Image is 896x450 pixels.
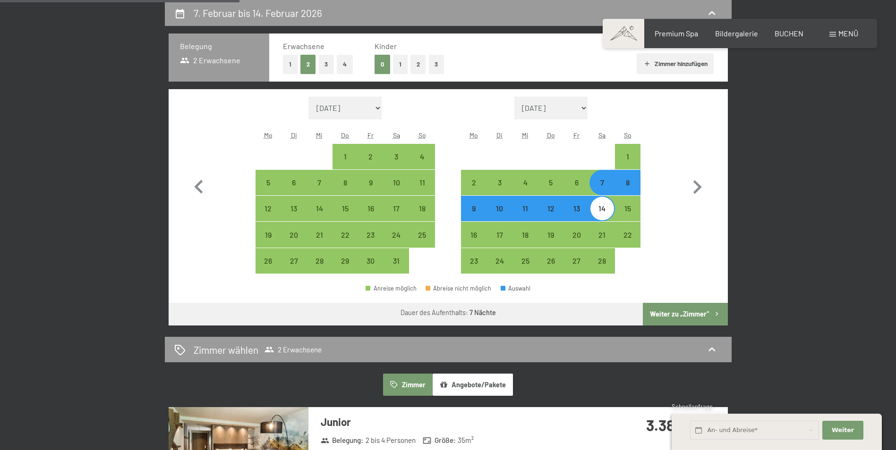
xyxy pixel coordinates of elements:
[366,435,416,445] span: 2 bis 4 Personen
[715,29,758,38] a: Bildergalerie
[384,231,408,255] div: 24
[384,153,408,176] div: 3
[409,196,435,221] div: Anreise möglich
[341,131,349,139] abbr: Donnerstag
[358,144,384,169] div: Anreise möglich
[291,131,297,139] abbr: Dienstag
[307,170,332,195] div: Wed Jan 07 2026
[589,222,615,247] div: Anreise möglich
[180,41,258,51] h3: Belegung
[316,131,323,139] abbr: Mittwoch
[563,170,589,195] div: Anreise möglich
[462,179,486,202] div: 2
[469,131,478,139] abbr: Montag
[409,196,435,221] div: Sun Jan 18 2026
[615,222,640,247] div: Sun Feb 22 2026
[487,196,512,221] div: Tue Feb 10 2026
[256,248,281,274] div: Mon Jan 26 2026
[589,248,615,274] div: Anreise möglich
[367,131,374,139] abbr: Freitag
[822,421,863,440] button: Weiter
[429,55,444,74] button: 3
[488,257,512,281] div: 24
[359,257,383,281] div: 30
[589,170,615,195] div: Anreise möglich
[358,170,384,195] div: Fri Jan 09 2026
[333,196,358,221] div: Anreise möglich
[615,170,640,195] div: Sun Feb 08 2026
[589,222,615,247] div: Sat Feb 21 2026
[563,196,589,221] div: Anreise möglich
[281,222,307,247] div: Tue Jan 20 2026
[410,153,434,176] div: 4
[513,231,537,255] div: 18
[282,231,306,255] div: 20
[384,248,409,274] div: Sat Jan 31 2026
[461,248,486,274] div: Anreise möglich
[256,222,281,247] div: Mon Jan 19 2026
[461,170,486,195] div: Anreise möglich
[589,196,615,221] div: Sat Feb 14 2026
[307,222,332,247] div: Anreise möglich
[462,231,486,255] div: 16
[488,231,512,255] div: 17
[333,231,357,255] div: 22
[418,131,426,139] abbr: Sonntag
[300,55,316,74] button: 2
[513,257,537,281] div: 25
[384,222,409,247] div: Sat Jan 24 2026
[615,170,640,195] div: Anreise möglich
[547,131,555,139] abbr: Donnerstag
[409,222,435,247] div: Sun Jan 25 2026
[384,144,409,169] div: Sat Jan 03 2026
[281,170,307,195] div: Tue Jan 06 2026
[469,308,496,317] b: 7 Nächte
[359,205,383,228] div: 16
[590,179,614,202] div: 7
[383,374,432,395] button: Zimmer
[321,435,364,445] strong: Belegung :
[672,403,713,410] span: Schnellanfrage
[185,97,213,274] button: Vorheriger Monat
[775,29,803,38] span: BUCHEN
[358,222,384,247] div: Anreise möglich
[590,231,614,255] div: 21
[281,170,307,195] div: Anreise möglich
[358,248,384,274] div: Anreise möglich
[281,196,307,221] div: Tue Jan 13 2026
[461,196,486,221] div: Mon Feb 09 2026
[283,55,298,74] button: 1
[487,222,512,247] div: Tue Feb 17 2026
[539,231,563,255] div: 19
[281,248,307,274] div: Anreise möglich
[319,55,334,74] button: 3
[655,29,698,38] span: Premium Spa
[487,248,512,274] div: Tue Feb 24 2026
[512,248,538,274] div: Wed Feb 25 2026
[461,222,486,247] div: Anreise möglich
[358,196,384,221] div: Anreise möglich
[409,170,435,195] div: Sun Jan 11 2026
[410,55,426,74] button: 2
[564,257,588,281] div: 27
[307,231,331,255] div: 21
[501,285,531,292] div: Auswahl
[194,7,322,19] h2: 7. Februar bis 14. Februar 2026
[616,179,640,202] div: 8
[409,170,435,195] div: Anreise möglich
[512,222,538,247] div: Anreise möglich
[256,205,280,228] div: 12
[563,248,589,274] div: Anreise möglich
[256,170,281,195] div: Mon Jan 05 2026
[180,55,241,66] span: 2 Erwachsene
[615,144,640,169] div: Sun Feb 01 2026
[564,179,588,202] div: 6
[282,179,306,202] div: 6
[462,205,486,228] div: 9
[358,144,384,169] div: Fri Jan 02 2026
[615,196,640,221] div: Sun Feb 15 2026
[283,42,324,50] span: Erwachsene
[832,426,854,434] span: Weiter
[487,196,512,221] div: Anreise möglich
[282,205,306,228] div: 13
